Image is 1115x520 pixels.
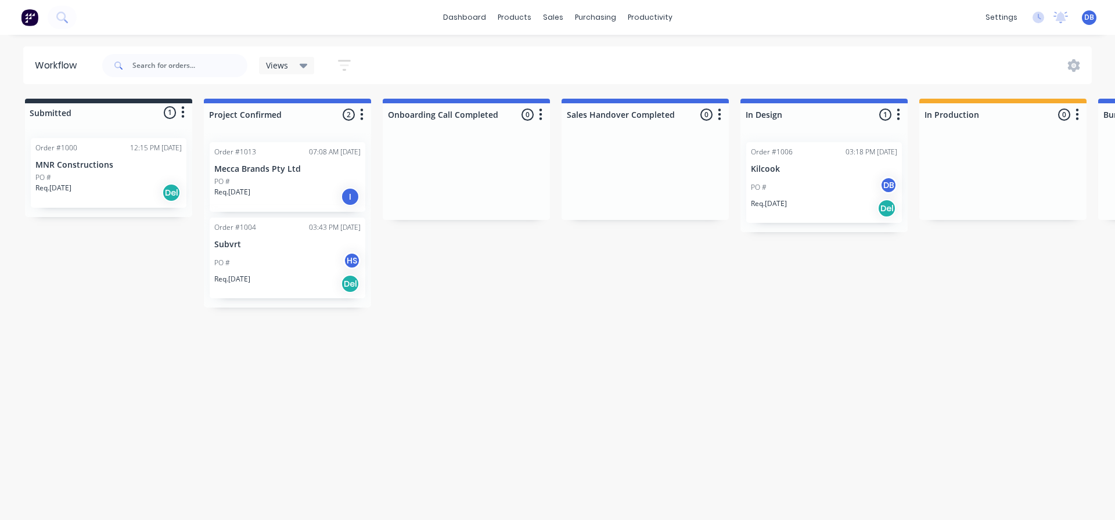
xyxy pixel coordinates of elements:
p: PO # [751,182,767,193]
p: Req. [DATE] [214,274,250,284]
div: purchasing [569,9,622,26]
div: DB [880,176,897,194]
p: Kilcook [751,164,897,174]
p: Mecca Brands Pty Ltd [214,164,361,174]
div: Order #1004 [214,222,256,233]
p: Req. [DATE] [35,183,71,193]
span: DB [1084,12,1094,23]
div: 03:18 PM [DATE] [846,147,897,157]
p: MNR Constructions [35,160,182,170]
div: Order #100603:18 PM [DATE]KilcookPO #DBReq.[DATE]Del [746,142,902,223]
div: Del [341,275,359,293]
div: Order #101307:08 AM [DATE]Mecca Brands Pty LtdPO #Req.[DATE]I [210,142,365,212]
div: sales [537,9,569,26]
div: Order #100403:43 PM [DATE]SubvrtPO #HSReq.[DATE]Del [210,218,365,298]
p: PO # [214,176,230,187]
span: Views [266,59,288,71]
p: Req. [DATE] [214,187,250,197]
div: productivity [622,9,678,26]
div: settings [980,9,1023,26]
div: Del [162,183,181,202]
div: Order #100012:15 PM [DATE]MNR ConstructionsPO #Req.[DATE]Del [31,138,186,208]
input: Search for orders... [132,54,247,77]
div: I [341,187,359,206]
div: 07:08 AM [DATE] [309,147,361,157]
div: Del [877,199,896,218]
div: Workflow [35,59,82,73]
p: Req. [DATE] [751,198,787,209]
p: PO # [35,172,51,183]
p: PO # [214,258,230,268]
p: Subvrt [214,240,361,250]
div: Order #1006 [751,147,793,157]
div: Order #1000 [35,143,77,153]
div: products [492,9,537,26]
div: HS [343,252,361,269]
img: Factory [21,9,38,26]
div: 03:43 PM [DATE] [309,222,361,233]
a: dashboard [437,9,492,26]
div: 12:15 PM [DATE] [130,143,182,153]
div: Order #1013 [214,147,256,157]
